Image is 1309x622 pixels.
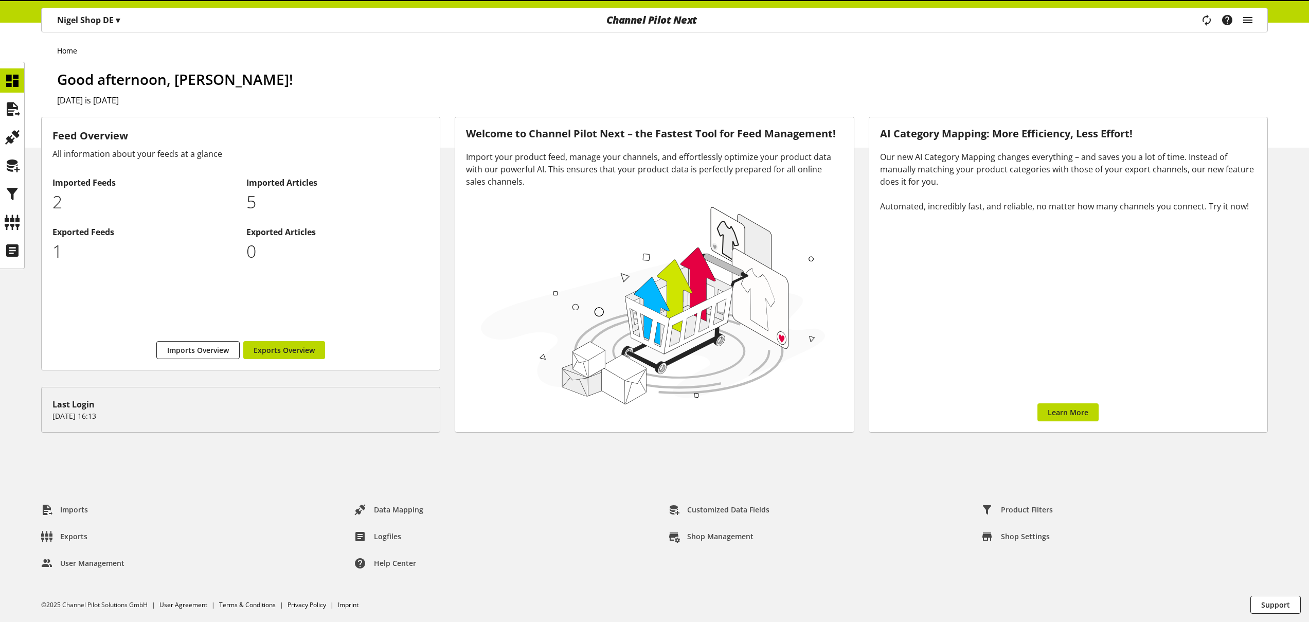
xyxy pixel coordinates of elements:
[57,14,120,26] p: Nigel Shop DE
[60,531,87,542] span: Exports
[156,341,240,359] a: Imports Overview
[466,151,842,188] div: Import your product feed, manage your channels, and effortlessly optimize your product data with ...
[52,411,429,421] p: [DATE] 16:13
[687,504,769,515] span: Customized Data Fields
[374,531,401,542] span: Logfiles
[374,504,423,515] span: Data Mapping
[52,226,236,238] h2: Exported Feeds
[52,238,236,264] p: 1
[52,398,429,411] div: Last Login
[347,527,409,546] a: Logfiles
[246,226,429,238] h2: Exported Articles
[57,94,1268,106] h2: [DATE] is [DATE]
[347,554,424,573] a: Help center
[60,558,124,568] span: User Management
[52,189,236,215] p: 2
[33,527,96,546] a: Exports
[1037,403,1099,421] a: Learn More
[60,504,88,515] span: Imports
[52,148,429,160] div: All information about your feeds at a glance
[880,128,1257,140] h3: AI Category Mapping: More Efficiency, Less Effort!
[254,345,315,356] span: Exports Overview
[1261,599,1290,610] span: Support
[288,600,326,609] a: Privacy Policy
[476,201,830,408] img: 78e1b9dcff1e8392d83655fcfc870417.svg
[974,527,1058,546] a: Shop Settings
[1001,504,1053,515] span: Product Filters
[1001,531,1050,542] span: Shop Settings
[660,527,762,546] a: Shop Management
[41,8,1268,32] nav: main navigation
[974,501,1061,519] a: Product Filters
[374,558,416,568] span: Help center
[1250,596,1301,614] button: Support
[167,345,229,356] span: Imports Overview
[880,151,1257,212] div: Our new AI Category Mapping changes everything – and saves you a lot of time. Instead of manually...
[246,176,429,189] h2: Imported Articles
[57,69,293,89] span: Good afternoon, [PERSON_NAME]!
[246,189,429,215] p: 5
[246,238,429,264] p: 0
[660,501,778,519] a: Customized Data Fields
[159,600,207,609] a: User Agreement
[466,128,842,140] h3: Welcome to Channel Pilot Next – the Fastest Tool for Feed Management!
[219,600,276,609] a: Terms & Conditions
[33,501,96,519] a: Imports
[347,501,432,519] a: Data Mapping
[116,14,120,26] span: ▾
[41,600,159,610] li: ©2025 Channel Pilot Solutions GmbH
[338,600,358,609] a: Imprint
[1048,407,1088,418] span: Learn More
[52,128,429,144] h3: Feed Overview
[52,176,236,189] h2: Imported Feeds
[687,531,754,542] span: Shop Management
[243,341,325,359] a: Exports Overview
[33,554,133,573] a: User Management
